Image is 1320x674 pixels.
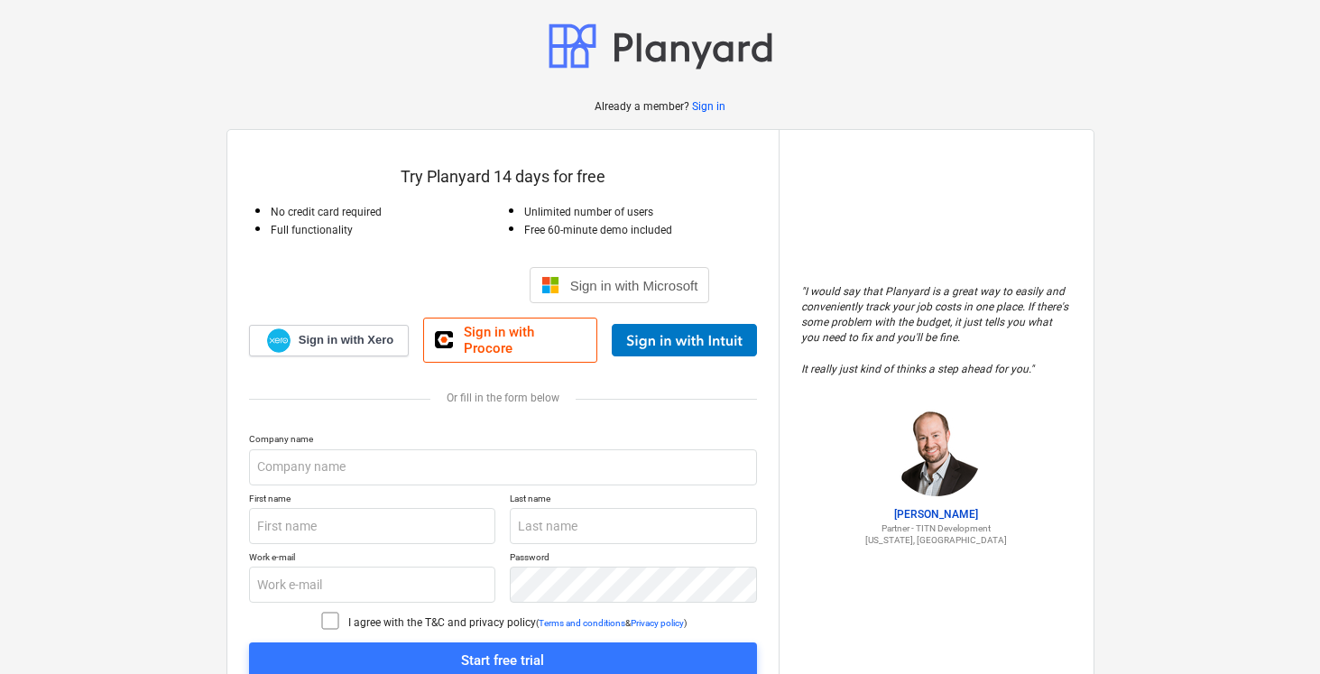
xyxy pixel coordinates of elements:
div: Inicie sessão com o Google. Abre num novo separador [296,265,515,305]
span: Sign in with Xero [299,332,393,348]
span: Sign in with Procore [464,324,586,356]
span: Sign in with Microsoft [570,278,698,293]
img: Jordan Cohen [891,406,982,496]
p: First name [249,493,496,508]
p: [US_STATE], [GEOGRAPHIC_DATA] [801,534,1072,546]
p: Last name [510,493,757,508]
p: " I would say that Planyard is a great way to easily and conveniently track your job costs in one... [801,284,1072,377]
a: Sign in with Xero [249,325,410,356]
p: Work e-mail [249,551,496,567]
input: Last name [510,508,757,544]
a: Privacy policy [631,618,684,628]
p: No credit card required [271,205,503,220]
p: Unlimited number of users [524,205,757,220]
iframe: Botão Iniciar sessão com o Google [287,265,524,305]
a: Sign in [692,99,725,115]
p: Partner - TITN Development [801,522,1072,534]
img: Xero logo [267,328,291,353]
input: Company name [249,449,757,485]
p: Full functionality [271,223,503,238]
input: Work e-mail [249,567,496,603]
p: I agree with the T&C and privacy policy [348,615,536,631]
p: ( & ) [536,617,687,629]
div: Start free trial [461,649,544,672]
input: First name [249,508,496,544]
p: [PERSON_NAME] [801,507,1072,522]
img: Microsoft logo [541,276,559,294]
a: Sign in with Procore [423,318,596,363]
p: Password [510,551,757,567]
p: Try Planyard 14 days for free [249,166,757,188]
p: Free 60-minute demo included [524,223,757,238]
a: Terms and conditions [539,618,625,628]
div: Or fill in the form below [249,392,757,404]
p: Already a member? [595,99,692,115]
p: Company name [249,433,757,448]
